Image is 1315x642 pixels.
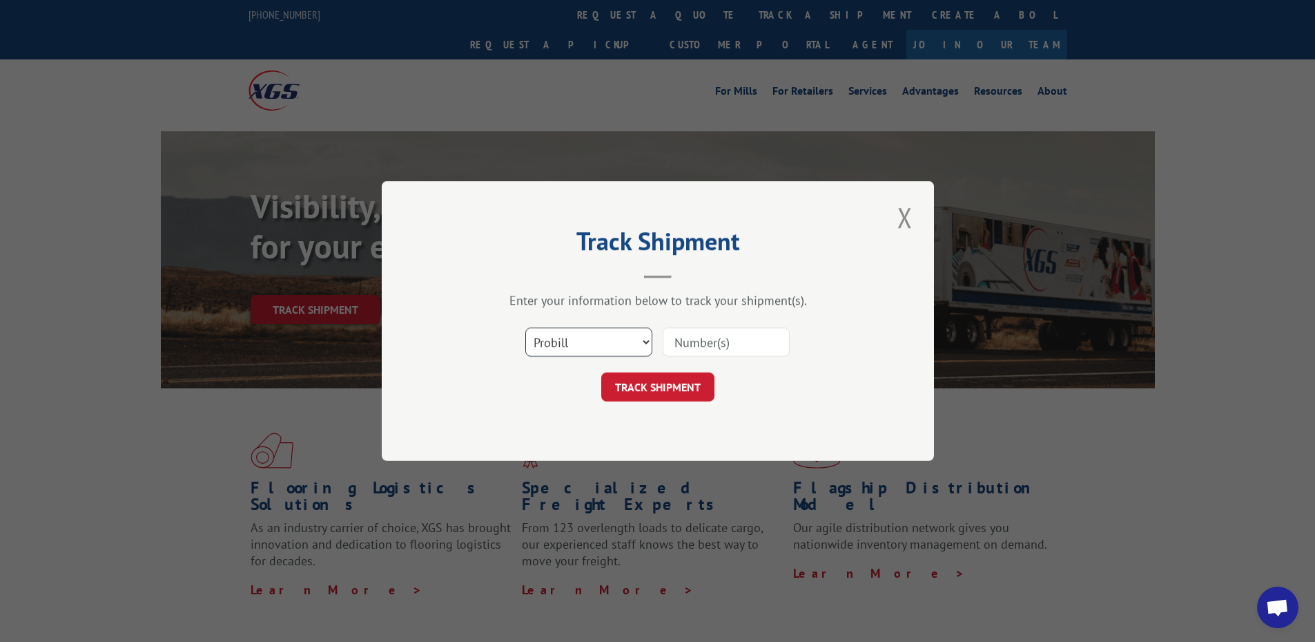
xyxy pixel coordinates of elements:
[1257,587,1298,628] a: Open chat
[451,292,865,308] div: Enter your information below to track your shipment(s).
[451,232,865,258] h2: Track Shipment
[893,198,917,236] button: Close modal
[601,372,714,402] button: TRACK SHIPMENT
[663,328,790,357] input: Number(s)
